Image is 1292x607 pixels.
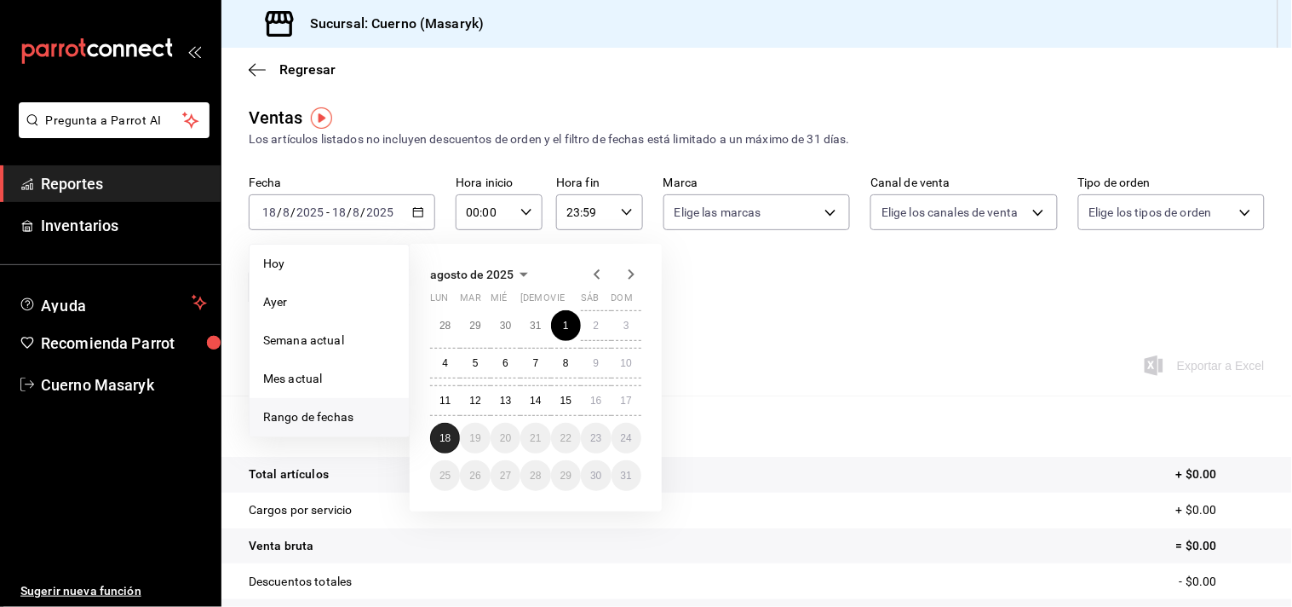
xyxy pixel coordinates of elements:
abbr: miércoles [491,292,507,310]
abbr: 11 de agosto de 2025 [439,395,451,407]
button: 25 de agosto de 2025 [430,460,460,491]
span: Ayuda [41,292,185,313]
input: ---- [296,205,324,219]
button: Regresar [249,61,336,78]
abbr: 1 de agosto de 2025 [563,320,569,332]
input: -- [261,205,277,219]
button: 17 de agosto de 2025 [612,385,641,416]
abbr: 31 de julio de 2025 [530,320,541,332]
abbr: 30 de julio de 2025 [500,320,511,332]
span: Cuerno Masaryk [41,373,207,396]
abbr: 20 de agosto de 2025 [500,432,511,444]
abbr: sábado [581,292,599,310]
span: Hoy [263,255,395,273]
abbr: 2 de agosto de 2025 [593,320,599,332]
span: Rango de fechas [263,408,395,426]
p: - $0.00 [1180,573,1265,591]
button: Pregunta a Parrot AI [19,102,210,138]
button: 31 de julio de 2025 [520,310,550,341]
input: ---- [366,205,395,219]
p: Venta bruta [249,537,313,555]
span: Inventarios [41,214,207,237]
button: 13 de agosto de 2025 [491,385,520,416]
button: 28 de agosto de 2025 [520,460,550,491]
span: Ayer [263,293,395,311]
span: Reportes [41,172,207,195]
label: Canal de venta [870,177,1057,189]
p: Resumen [249,416,1265,436]
button: 7 de agosto de 2025 [520,348,550,379]
span: Elige las marcas [675,204,761,221]
abbr: 29 de agosto de 2025 [560,470,571,482]
button: 10 de agosto de 2025 [612,348,641,379]
p: = $0.00 [1176,537,1265,555]
p: + $0.00 [1176,501,1265,519]
button: agosto de 2025 [430,264,534,285]
button: 4 de agosto de 2025 [430,348,460,379]
button: 12 de agosto de 2025 [460,385,490,416]
span: Semana actual [263,332,395,350]
span: Mes actual [263,370,395,388]
abbr: 7 de agosto de 2025 [533,357,539,369]
abbr: 25 de agosto de 2025 [439,470,451,482]
span: Elige los canales de venta [881,204,1018,221]
input: -- [331,205,347,219]
button: 26 de agosto de 2025 [460,460,490,491]
span: Regresar [279,61,336,78]
button: 5 de agosto de 2025 [460,348,490,379]
abbr: 6 de agosto de 2025 [502,357,508,369]
abbr: 4 de agosto de 2025 [442,357,448,369]
span: Elige los tipos de orden [1089,204,1212,221]
abbr: 19 de agosto de 2025 [469,432,480,444]
label: Fecha [249,177,435,189]
abbr: 22 de agosto de 2025 [560,432,571,444]
abbr: 13 de agosto de 2025 [500,395,511,407]
button: 18 de agosto de 2025 [430,423,460,454]
span: - [326,205,330,219]
abbr: domingo [612,292,633,310]
button: 30 de julio de 2025 [491,310,520,341]
abbr: 8 de agosto de 2025 [563,357,569,369]
button: 23 de agosto de 2025 [581,423,611,454]
p: + $0.00 [1176,465,1265,483]
span: agosto de 2025 [430,268,514,281]
button: 28 de julio de 2025 [430,310,460,341]
abbr: 31 de agosto de 2025 [621,470,632,482]
p: Total artículos [249,465,329,483]
button: 8 de agosto de 2025 [551,348,581,379]
abbr: 15 de agosto de 2025 [560,395,571,407]
abbr: viernes [551,292,565,310]
button: 1 de agosto de 2025 [551,310,581,341]
button: 19 de agosto de 2025 [460,423,490,454]
label: Tipo de orden [1078,177,1265,189]
p: Descuentos totales [249,573,352,591]
button: 16 de agosto de 2025 [581,385,611,416]
abbr: 28 de agosto de 2025 [530,470,541,482]
abbr: 5 de agosto de 2025 [473,357,479,369]
abbr: 21 de agosto de 2025 [530,432,541,444]
div: Los artículos listados no incluyen descuentos de orden y el filtro de fechas está limitado a un m... [249,130,1265,148]
abbr: 29 de julio de 2025 [469,320,480,332]
button: 3 de agosto de 2025 [612,310,641,341]
abbr: 23 de agosto de 2025 [590,432,601,444]
span: / [290,205,296,219]
button: 29 de agosto de 2025 [551,460,581,491]
label: Marca [663,177,850,189]
abbr: 9 de agosto de 2025 [593,357,599,369]
abbr: 3 de agosto de 2025 [623,320,629,332]
button: 30 de agosto de 2025 [581,460,611,491]
span: / [277,205,282,219]
button: open_drawer_menu [187,44,201,58]
button: 21 de agosto de 2025 [520,423,550,454]
abbr: 18 de agosto de 2025 [439,432,451,444]
span: Pregunta a Parrot AI [46,112,183,130]
img: Tooltip marker [311,107,332,129]
input: -- [282,205,290,219]
abbr: 10 de agosto de 2025 [621,357,632,369]
h3: Sucursal: Cuerno (Masaryk) [296,14,484,34]
span: / [347,205,352,219]
span: / [361,205,366,219]
abbr: jueves [520,292,621,310]
input: -- [353,205,361,219]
